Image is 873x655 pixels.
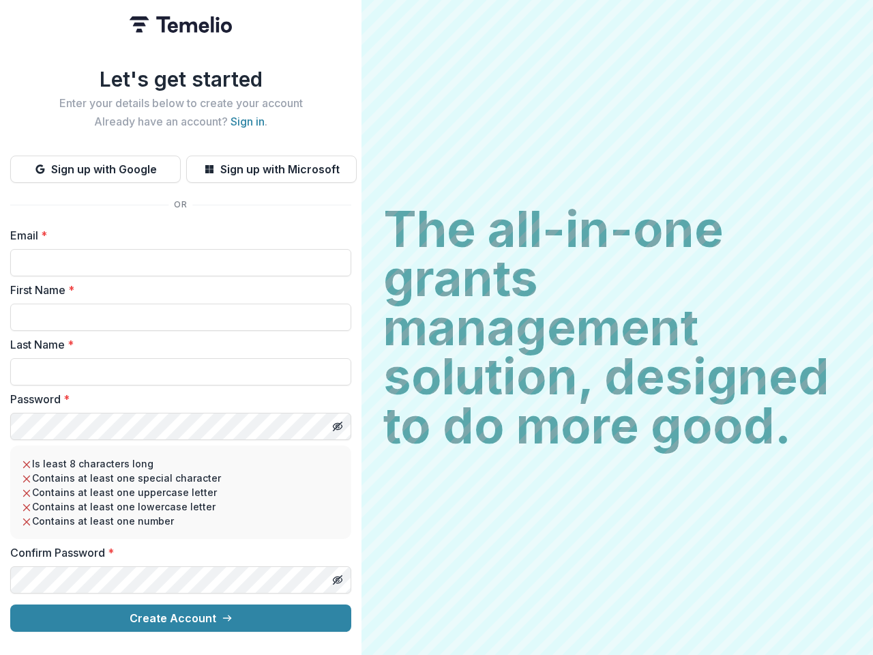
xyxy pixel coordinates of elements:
[10,605,351,632] button: Create Account
[21,456,340,471] li: Is least 8 characters long
[21,485,340,499] li: Contains at least one uppercase letter
[21,514,340,528] li: Contains at least one number
[10,282,343,298] label: First Name
[21,499,340,514] li: Contains at least one lowercase letter
[10,97,351,110] h2: Enter your details below to create your account
[10,391,343,407] label: Password
[21,471,340,485] li: Contains at least one special character
[10,227,343,244] label: Email
[10,115,351,128] h2: Already have an account? .
[130,16,232,33] img: Temelio
[10,336,343,353] label: Last Name
[10,156,181,183] button: Sign up with Google
[327,569,349,591] button: Toggle password visibility
[186,156,357,183] button: Sign up with Microsoft
[327,416,349,437] button: Toggle password visibility
[231,115,265,128] a: Sign in
[10,544,343,561] label: Confirm Password
[10,67,351,91] h1: Let's get started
